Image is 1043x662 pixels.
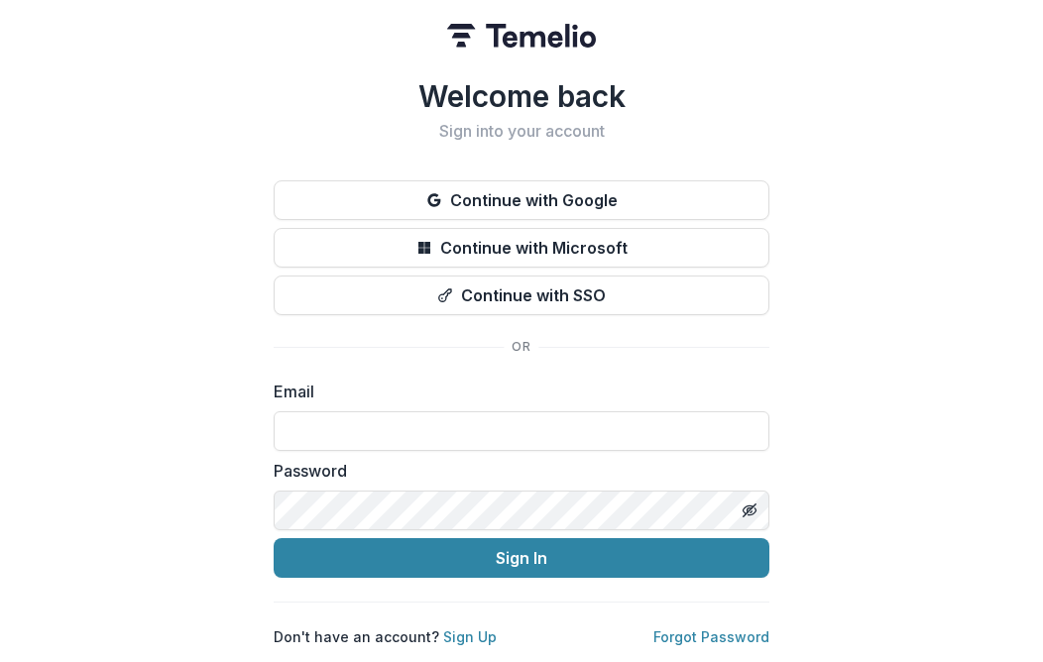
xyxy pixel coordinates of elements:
[447,24,596,48] img: Temelio
[653,628,769,645] a: Forgot Password
[274,122,769,141] h2: Sign into your account
[274,228,769,268] button: Continue with Microsoft
[274,626,497,647] p: Don't have an account?
[443,628,497,645] a: Sign Up
[274,538,769,578] button: Sign In
[734,495,765,526] button: Toggle password visibility
[274,180,769,220] button: Continue with Google
[274,459,757,483] label: Password
[274,276,769,315] button: Continue with SSO
[274,78,769,114] h1: Welcome back
[274,380,757,403] label: Email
